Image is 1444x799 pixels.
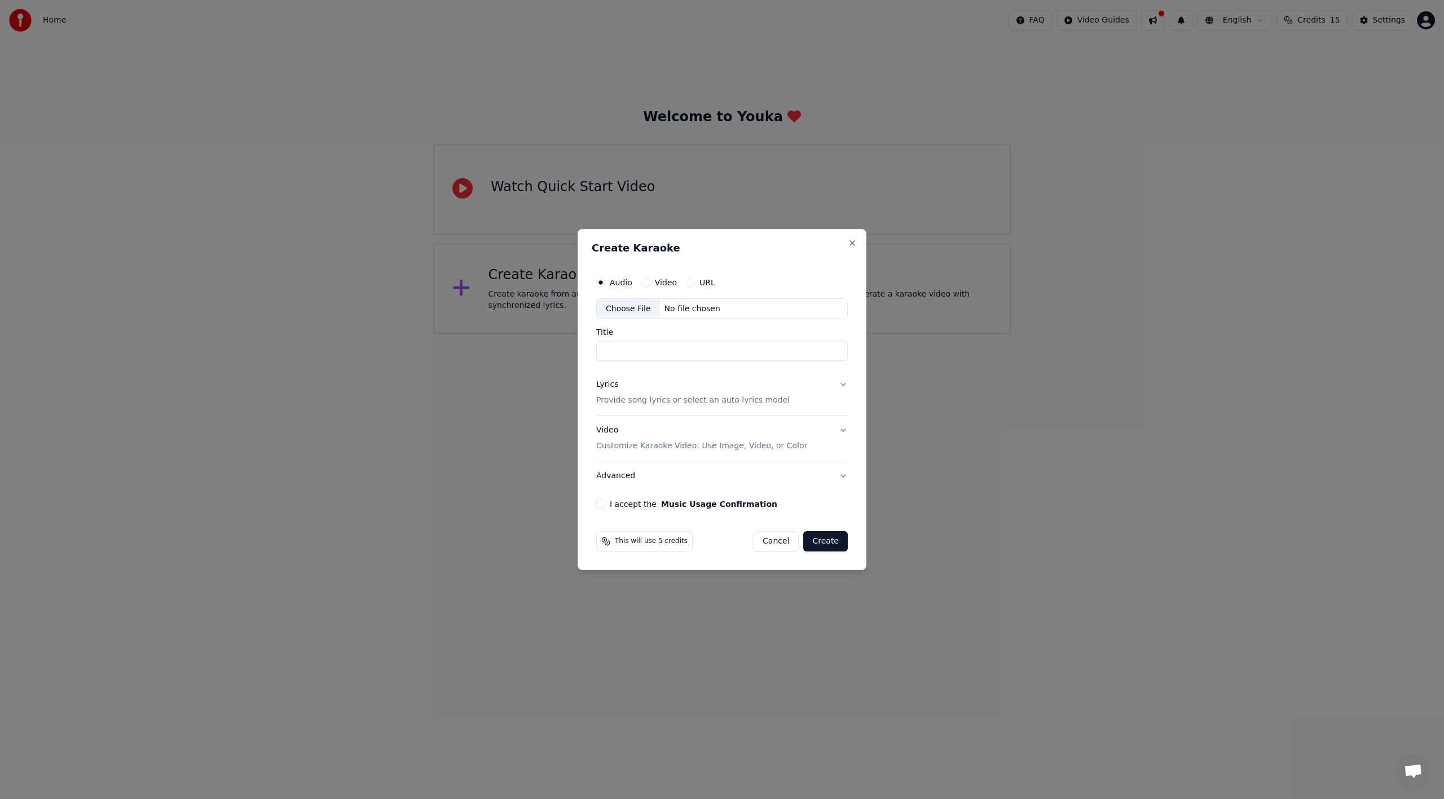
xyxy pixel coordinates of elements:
[597,299,660,319] div: Choose File
[592,243,852,253] h2: Create Karaoke
[596,395,790,407] p: Provide song lyrics or select an auto lyrics model
[596,329,848,337] label: Title
[615,537,688,546] span: This will use 5 credits
[610,500,777,508] label: I accept the
[596,461,848,491] button: Advanced
[596,379,618,391] div: Lyrics
[699,279,715,286] label: URL
[660,303,725,315] div: No file chosen
[753,531,799,551] button: Cancel
[596,425,807,452] div: Video
[610,279,632,286] label: Audio
[661,500,777,508] button: I accept the
[596,370,848,416] button: LyricsProvide song lyrics or select an auto lyrics model
[803,531,848,551] button: Create
[596,440,807,452] p: Customize Karaoke Video: Use Image, Video, or Color
[655,279,677,286] label: Video
[596,416,848,461] button: VideoCustomize Karaoke Video: Use Image, Video, or Color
